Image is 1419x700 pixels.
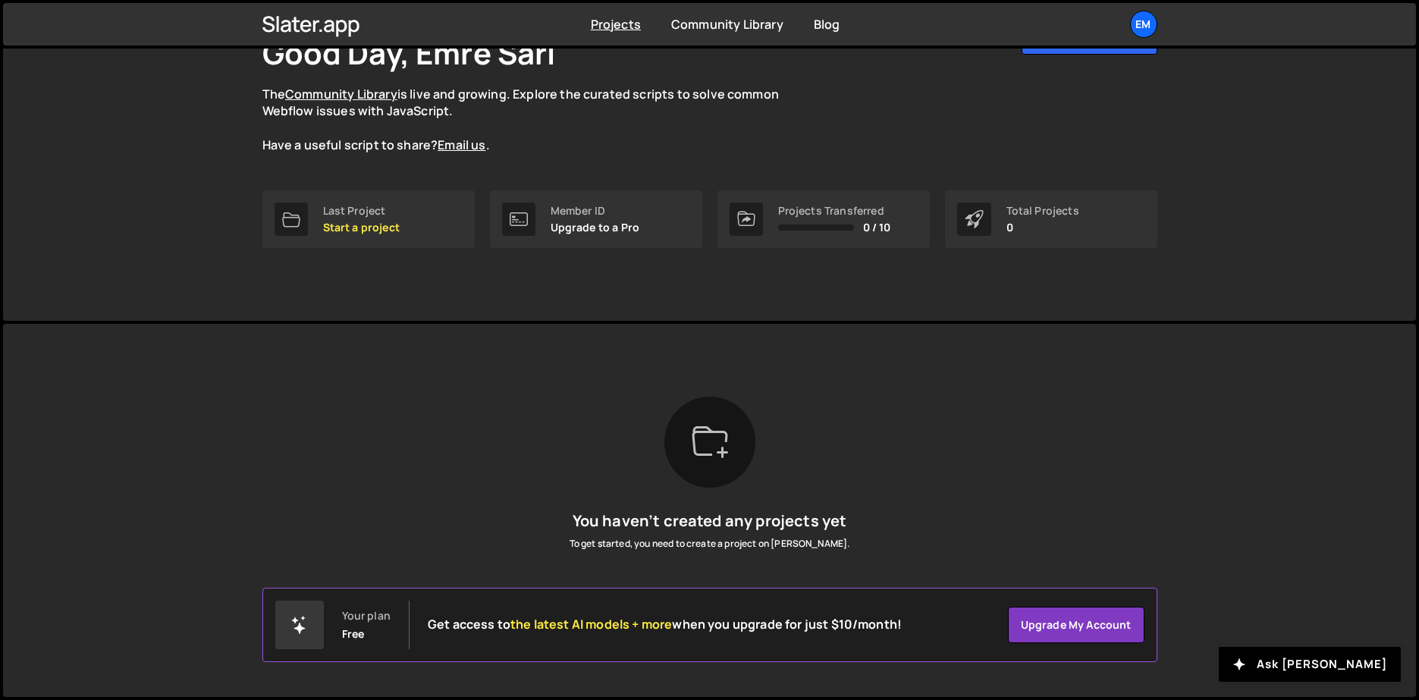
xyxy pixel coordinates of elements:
[778,205,891,217] div: Projects Transferred
[342,628,365,640] div: Free
[342,610,391,622] div: Your plan
[863,221,891,234] span: 0 / 10
[262,86,808,154] p: The is live and growing. Explore the curated scripts to solve common Webflow issues with JavaScri...
[510,616,672,633] span: the latest AI models + more
[814,16,840,33] a: Blog
[285,86,397,102] a: Community Library
[1006,221,1079,234] p: 0
[1130,11,1157,38] a: Em
[551,221,640,234] p: Upgrade to a Pro
[551,205,640,217] div: Member ID
[1219,647,1401,682] button: Ask [PERSON_NAME]
[428,617,902,632] h2: Get access to when you upgrade for just $10/month!
[570,536,850,551] p: To get started, you need to create a project on [PERSON_NAME].
[1008,607,1144,643] a: Upgrade my account
[323,205,400,217] div: Last Project
[262,32,556,74] h1: Good Day, Emre Sari
[591,16,641,33] a: Projects
[323,221,400,234] p: Start a project
[671,16,783,33] a: Community Library
[570,512,850,530] h5: You haven’t created any projects yet
[262,190,475,248] a: Last Project Start a project
[1006,205,1079,217] div: Total Projects
[438,137,485,153] a: Email us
